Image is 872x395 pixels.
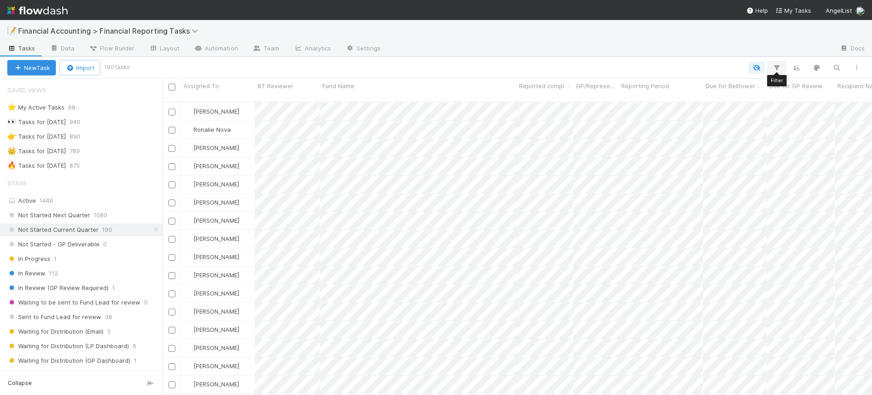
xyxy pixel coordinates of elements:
input: Toggle Row Selected [168,145,175,152]
span: Collapse [8,379,32,387]
span: [PERSON_NAME] [193,326,239,333]
img: avatar_705f3a58-2659-4f93-91ad-7a5be837418b.png [185,162,192,170]
input: Toggle Row Selected [168,363,175,370]
input: Toggle Row Selected [168,272,175,279]
span: 6 [133,340,136,352]
input: Toggle Row Selected [168,327,175,334]
div: [PERSON_NAME] [184,180,239,189]
span: Financial Accounting > Financial Reporting Tasks [18,26,203,35]
span: In Review [7,268,45,279]
span: [PERSON_NAME] [193,344,239,351]
div: [PERSON_NAME] [184,343,239,352]
div: Tasks for [DATE] [7,160,66,171]
span: Stage [7,174,27,192]
input: Toggle Row Selected [168,290,175,297]
div: [PERSON_NAME] [184,270,239,280]
a: Analytics [287,42,338,56]
span: 38 [105,311,112,323]
span: 0 [144,297,148,308]
input: Toggle Row Selected [168,345,175,352]
span: Not Started Next Quarter [7,210,90,221]
span: 1 [54,253,57,265]
span: 1080 [94,210,107,221]
a: Team [245,42,287,56]
input: Toggle Row Selected [168,109,175,115]
span: Due for Belltower Review [706,81,764,90]
a: Automation [187,42,245,56]
span: [PERSON_NAME] [193,271,239,279]
span: 👀 [7,118,16,125]
span: [PERSON_NAME] [193,217,239,224]
input: Toggle Row Selected [168,181,175,188]
span: Due for GP Review [769,81,822,90]
span: GP/Representative wants to review [576,81,616,90]
img: logo-inverted-e16ddd16eac7371096b0.svg [7,3,68,18]
a: My Tasks [775,6,811,15]
input: Toggle Row Selected [168,127,175,134]
span: Saved Views [7,81,46,99]
a: Data [43,42,82,56]
div: Tasks for [DATE] [7,116,66,128]
span: [PERSON_NAME] [193,162,239,170]
span: 190 [102,224,112,235]
span: Waiting for Distribution (Manually) [7,370,114,381]
span: Reporting Period [621,81,669,90]
div: Ronalie Nova [184,125,231,134]
div: [PERSON_NAME] [184,107,239,116]
span: Waiting for Distribution (GP Dashboard) [7,355,130,366]
div: [PERSON_NAME] [184,252,239,261]
div: [PERSON_NAME] [184,289,239,298]
img: avatar_705f3a58-2659-4f93-91ad-7a5be837418b.png [185,199,192,206]
img: avatar_705f3a58-2659-4f93-91ad-7a5be837418b.png [185,217,192,224]
span: [PERSON_NAME] [193,290,239,297]
div: Tasks for [DATE] [7,145,66,157]
div: Help [746,6,768,15]
img: avatar_c7c7de23-09de-42ad-8e02-7981c37ee075.png [185,326,192,333]
img: avatar_705f3a58-2659-4f93-91ad-7a5be837418b.png [185,144,192,151]
span: ⭐ [7,103,16,111]
span: Not Started - GP Deliverable [7,239,99,250]
img: avatar_c7c7de23-09de-42ad-8e02-7981c37ee075.png [185,290,192,297]
span: [PERSON_NAME] [193,235,239,242]
span: 875 [69,160,89,171]
span: Fund Name [322,81,354,90]
span: 940 [69,116,89,128]
div: [PERSON_NAME] [184,361,239,370]
img: avatar_c7c7de23-09de-42ad-8e02-7981c37ee075.png [185,308,192,315]
img: avatar_c7c7de23-09de-42ad-8e02-7981c37ee075.png [185,362,192,370]
span: [PERSON_NAME] [193,253,239,260]
span: 890 [69,131,89,142]
div: [PERSON_NAME] [184,198,239,207]
span: [PERSON_NAME] [193,108,239,115]
input: Toggle All Rows Selected [168,84,175,90]
span: Reported completed by [519,81,571,90]
span: 789 [69,145,89,157]
span: 112 [49,268,58,279]
span: Waiting to be sent to Fund Lead for review [7,297,140,308]
span: 🔥 [7,161,16,169]
img: avatar_0d9988fd-9a15-4cc7-ad96-88feab9e0fa9.png [185,126,192,133]
input: Toggle Row Selected [168,163,175,170]
input: Toggle Row Selected [168,381,175,388]
img: avatar_fee1282a-8af6-4c79-b7c7-bf2cfad99775.png [856,6,865,15]
div: [PERSON_NAME] [184,234,239,243]
div: My Active Tasks [7,102,64,113]
div: [PERSON_NAME] [184,143,239,152]
small: 190 tasks [104,63,130,71]
span: My Tasks [775,7,811,14]
span: 0 [118,370,121,381]
span: [PERSON_NAME] [193,199,239,206]
span: Assigned To [183,81,219,90]
span: [PERSON_NAME] [193,308,239,315]
div: [PERSON_NAME] [184,216,239,225]
div: [PERSON_NAME] [184,161,239,170]
span: [PERSON_NAME] [193,380,239,388]
img: avatar_705f3a58-2659-4f93-91ad-7a5be837418b.png [185,180,192,188]
span: 1446 [40,197,53,204]
span: 👑 [7,147,16,155]
button: NewTask [7,60,56,75]
span: [PERSON_NAME] [193,362,239,370]
a: Layout [142,42,187,56]
span: 0 [103,239,107,250]
div: [PERSON_NAME] [184,380,239,389]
